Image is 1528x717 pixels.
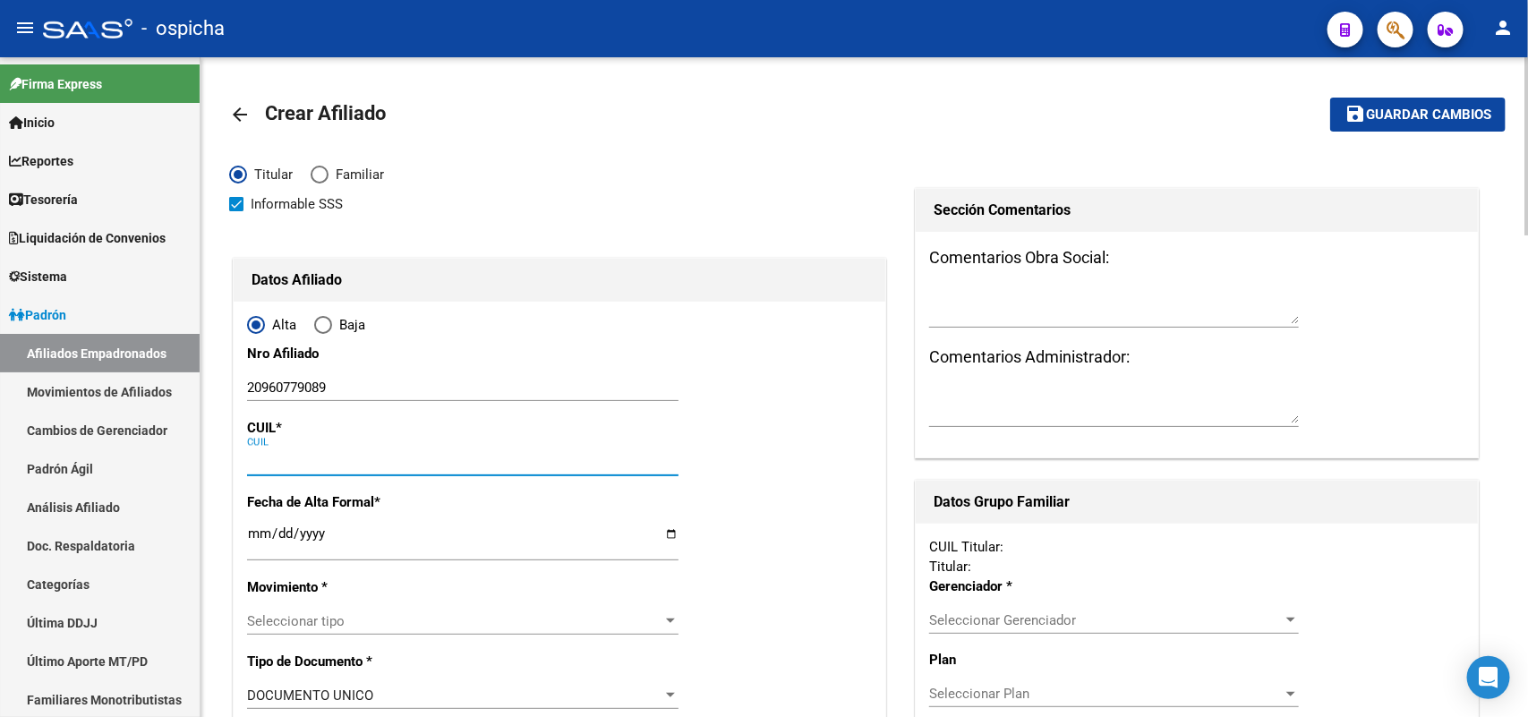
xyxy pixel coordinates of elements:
[251,193,343,215] span: Informable SSS
[1492,17,1514,38] mat-icon: person
[1467,656,1510,699] div: Open Intercom Messenger
[9,305,66,325] span: Padrón
[9,74,102,94] span: Firma Express
[9,113,55,132] span: Inicio
[929,537,1465,576] div: CUIL Titular: Titular:
[929,245,1465,270] h3: Comentarios Obra Social:
[9,151,73,171] span: Reportes
[934,488,1461,516] h1: Datos Grupo Familiar
[1330,98,1506,131] button: Guardar cambios
[929,576,1090,596] p: Gerenciador *
[229,170,402,186] mat-radio-group: Elija una opción
[247,492,434,512] p: Fecha de Alta Formal
[252,266,867,294] h1: Datos Afiliado
[1366,107,1491,124] span: Guardar cambios
[265,315,296,335] span: Alta
[929,612,1283,628] span: Seleccionar Gerenciador
[929,686,1283,702] span: Seleccionar Plan
[247,613,662,629] span: Seleccionar tipo
[247,577,434,597] p: Movimiento *
[929,650,1090,670] p: Plan
[929,345,1465,370] h3: Comentarios Administrador:
[1344,103,1366,124] mat-icon: save
[14,17,36,38] mat-icon: menu
[247,344,434,363] p: Nro Afiliado
[247,165,293,184] span: Titular
[247,418,434,438] p: CUIL
[141,9,225,48] span: - ospicha
[9,228,166,248] span: Liquidación de Convenios
[265,102,386,124] span: Crear Afiliado
[247,687,373,704] span: DOCUMENTO UNICO
[9,267,67,286] span: Sistema
[247,652,434,671] p: Tipo de Documento *
[329,165,384,184] span: Familiar
[247,320,383,337] mat-radio-group: Elija una opción
[934,196,1461,225] h1: Sección Comentarios
[332,315,365,335] span: Baja
[9,190,78,209] span: Tesorería
[229,104,251,125] mat-icon: arrow_back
